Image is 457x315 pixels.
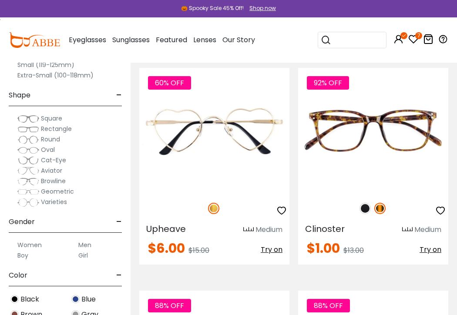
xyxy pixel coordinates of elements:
img: Square.png [17,114,39,123]
label: Small (119-125mm) [17,60,74,70]
span: Black [20,294,39,305]
span: Round [41,135,60,144]
span: Blue [81,294,96,305]
div: Medium [255,225,282,235]
label: Women [17,240,42,250]
img: Geometric.png [17,188,39,196]
img: Browline.png [17,177,39,186]
img: Rectangle.png [17,125,39,134]
label: Girl [78,250,88,261]
span: Try on [420,245,441,255]
label: Boy [17,250,28,261]
span: Lenses [193,35,216,45]
span: - [116,211,122,232]
span: Color [9,265,27,286]
span: Varieties [41,198,67,206]
label: Men [78,240,91,250]
span: Upheave [146,223,186,235]
span: Rectangle [41,124,72,133]
img: size ruler [402,227,413,233]
img: Tortoise Clinoster - Plastic ,Universal Bridge Fit [298,68,448,193]
img: Cat-Eye.png [17,156,39,165]
span: Gender [9,211,35,232]
span: Geometric [41,187,74,196]
img: Round.png [17,135,39,144]
img: Black [10,295,19,303]
img: Aviator.png [17,167,39,175]
span: Oval [41,145,55,154]
span: $6.00 [148,239,185,258]
span: Featured [156,35,187,45]
img: Blue [71,295,80,303]
span: Aviator [41,166,62,175]
div: 🎃 Spooky Sale 45% Off! [181,4,244,12]
div: Medium [414,225,441,235]
div: Shop now [249,4,276,12]
span: $1.00 [307,239,340,258]
img: Matte Black [360,203,371,214]
span: 92% OFF [307,76,349,90]
span: Eyeglasses [69,35,106,45]
span: 88% OFF [148,299,191,312]
span: Try on [261,245,282,255]
span: 60% OFF [148,76,191,90]
img: Tortoise [374,203,386,214]
button: Try on [261,242,282,258]
span: $15.00 [188,245,209,255]
label: Extra-Small (100-118mm) [17,70,94,80]
span: Shape [9,85,30,106]
img: abbeglasses.com [9,32,60,48]
i: 7 [415,32,422,39]
span: Browline [41,177,66,185]
button: Try on [420,242,441,258]
span: 88% OFF [307,299,350,312]
a: 7 [408,36,419,46]
img: Gold [208,203,219,214]
span: - [116,85,122,106]
span: $13.00 [343,245,364,255]
img: Gold Upheave - Metal ,Adjust Nose Pads [139,68,289,193]
span: Clinoster [305,223,345,235]
span: Sunglasses [112,35,150,45]
span: - [116,265,122,286]
img: Oval.png [17,146,39,154]
span: Square [41,114,62,123]
span: Our Story [222,35,255,45]
span: Cat-Eye [41,156,66,164]
img: Varieties.png [17,198,39,207]
img: size ruler [243,227,254,233]
a: Shop now [245,4,276,12]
